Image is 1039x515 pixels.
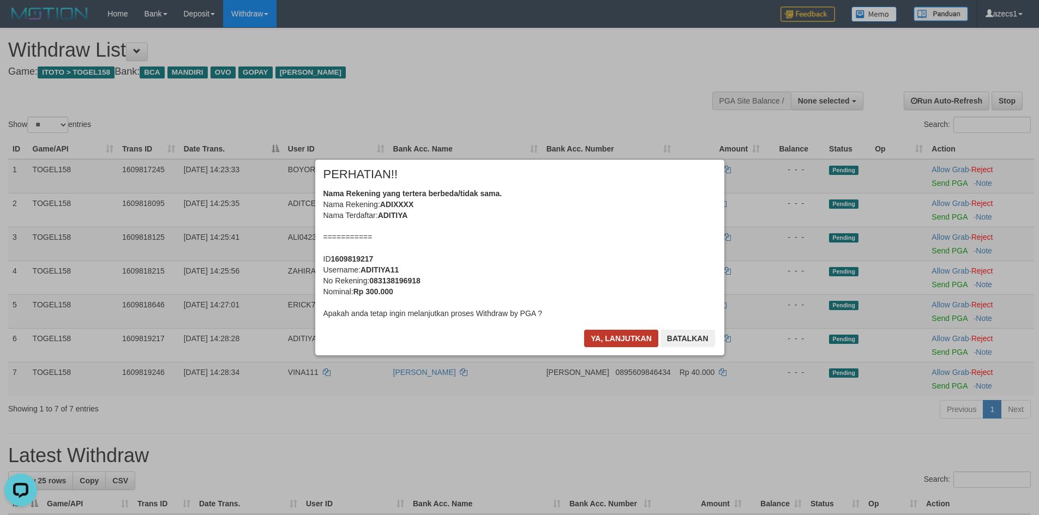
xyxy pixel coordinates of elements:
button: Open LiveChat chat widget [4,4,37,37]
span: PERHATIAN!! [323,169,398,180]
b: 083138196918 [369,276,420,285]
button: Ya, lanjutkan [584,330,658,347]
b: ADITIYA11 [361,265,399,274]
b: ADITIYA [378,211,408,220]
b: Nama Rekening yang tertera berbeda/tidak sama. [323,189,502,198]
b: Rp 300.000 [353,287,393,296]
b: 1609819217 [331,255,374,263]
button: Batalkan [660,330,715,347]
div: Nama Rekening: Nama Terdaftar: =========== ID Username: No Rekening: Nominal: Apakah anda tetap i... [323,188,716,319]
b: ADIXXXX [380,200,413,209]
